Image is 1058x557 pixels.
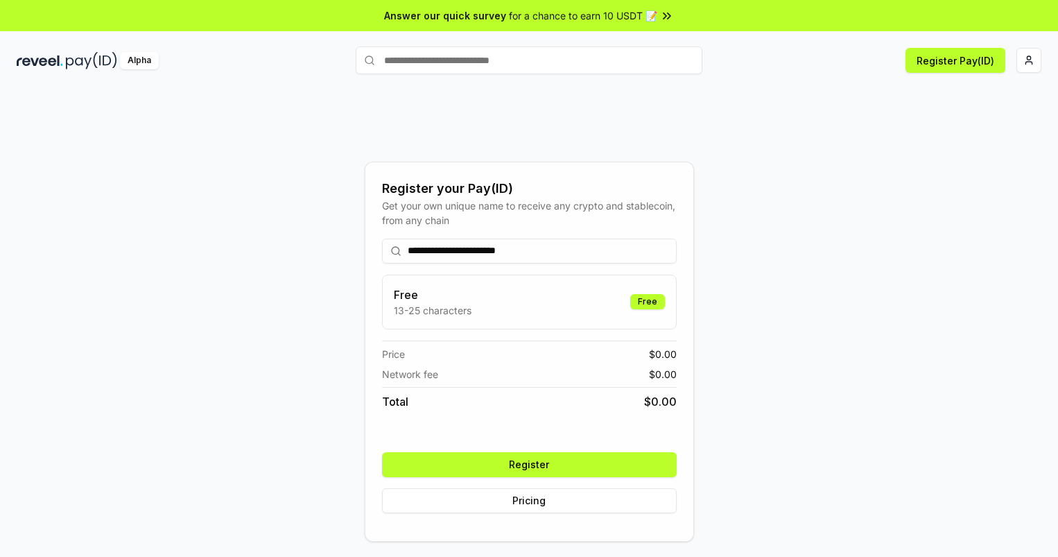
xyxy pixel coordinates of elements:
[905,48,1005,73] button: Register Pay(ID)
[17,52,63,69] img: reveel_dark
[382,488,677,513] button: Pricing
[382,367,438,382] span: Network fee
[382,179,677,198] div: Register your Pay(ID)
[382,198,677,228] div: Get your own unique name to receive any crypto and stablecoin, from any chain
[66,52,117,69] img: pay_id
[120,52,159,69] div: Alpha
[649,367,677,382] span: $ 0.00
[394,303,471,318] p: 13-25 characters
[509,8,657,23] span: for a chance to earn 10 USDT 📝
[382,393,408,410] span: Total
[630,294,665,309] div: Free
[394,286,471,303] h3: Free
[382,347,405,361] span: Price
[649,347,677,361] span: $ 0.00
[382,452,677,477] button: Register
[644,393,677,410] span: $ 0.00
[384,8,506,23] span: Answer our quick survey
